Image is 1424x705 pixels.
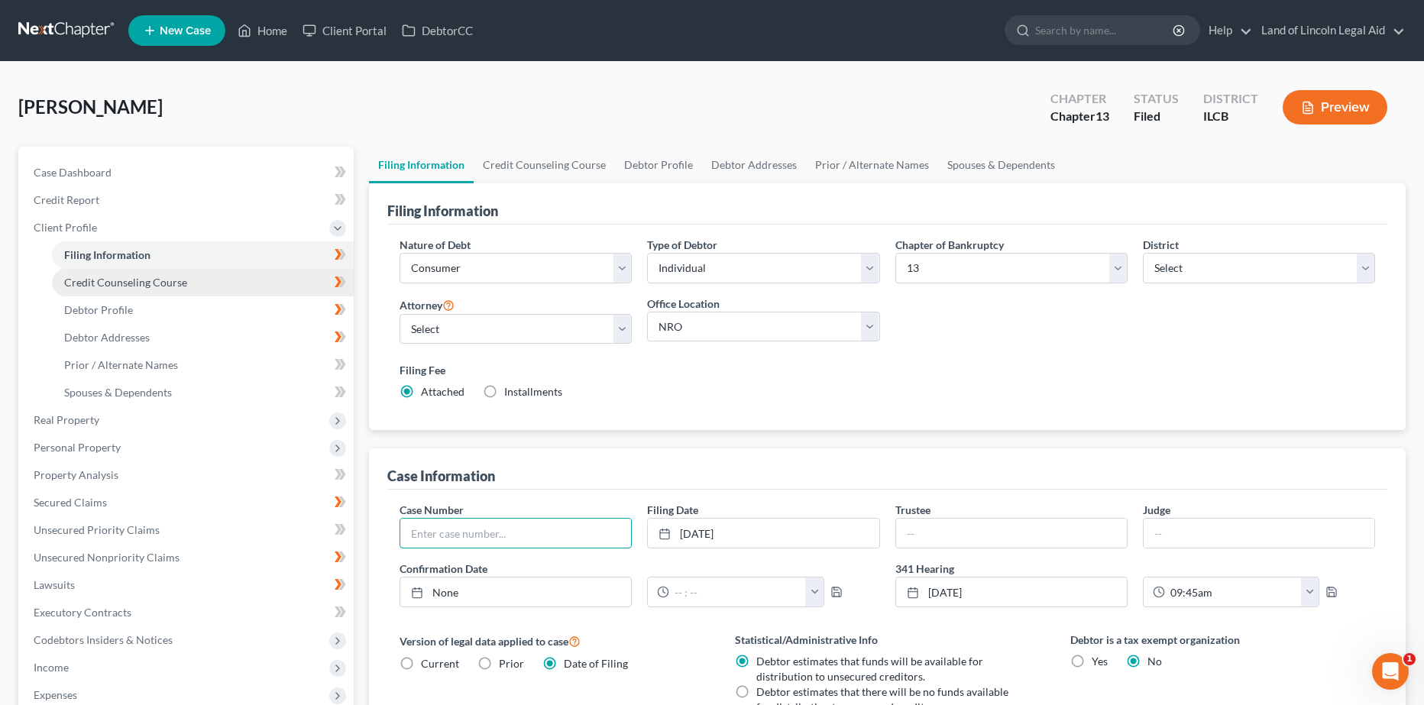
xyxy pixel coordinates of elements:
a: Prior / Alternate Names [806,147,938,183]
span: 1 [1403,653,1416,665]
span: Spouses & Dependents [64,386,172,399]
label: Confirmation Date [392,561,888,577]
div: District [1203,90,1258,108]
a: Debtor Addresses [52,324,354,351]
a: Debtor Profile [52,296,354,324]
a: Credit Counseling Course [474,147,615,183]
label: District [1143,237,1179,253]
a: Secured Claims [21,489,354,516]
span: Filing Information [64,248,150,261]
a: Spouses & Dependents [938,147,1064,183]
a: Unsecured Nonpriority Claims [21,544,354,571]
a: Prior / Alternate Names [52,351,354,379]
span: Attached [421,385,464,398]
a: Unsecured Priority Claims [21,516,354,544]
span: Debtor Addresses [64,331,150,344]
label: Chapter of Bankruptcy [895,237,1004,253]
a: Help [1201,17,1252,44]
a: None [400,577,631,606]
div: Filed [1134,108,1179,125]
a: Spouses & Dependents [52,379,354,406]
span: Client Profile [34,221,97,234]
span: Personal Property [34,441,121,454]
label: Case Number [400,502,464,518]
div: Status [1134,90,1179,108]
span: Credit Report [34,193,99,206]
span: Debtor Profile [64,303,133,316]
iframe: Intercom live chat [1372,653,1409,690]
a: Property Analysis [21,461,354,489]
span: Secured Claims [34,496,107,509]
a: Filing Information [52,241,354,269]
label: Statistical/Administrative Info [735,632,1040,648]
a: Debtor Addresses [702,147,806,183]
div: Chapter [1050,108,1109,125]
label: Trustee [895,502,930,518]
a: Filing Information [369,147,474,183]
label: Filing Date [647,502,698,518]
label: Nature of Debt [400,237,471,253]
a: Client Portal [295,17,394,44]
div: Filing Information [387,202,498,220]
label: Filing Fee [400,362,1375,378]
span: Current [421,657,459,670]
label: Version of legal data applied to case [400,632,704,650]
label: Type of Debtor [647,237,717,253]
span: Debtor estimates that funds will be available for distribution to unsecured creditors. [756,655,983,683]
a: Credit Counseling Course [52,269,354,296]
label: Debtor is a tax exempt organization [1070,632,1375,648]
div: Chapter [1050,90,1109,108]
input: -- [1144,519,1374,548]
a: DebtorCC [394,17,481,44]
span: Installments [504,385,562,398]
span: No [1147,655,1162,668]
span: Prior / Alternate Names [64,358,178,371]
a: Credit Report [21,186,354,214]
span: Date of Filing [564,657,628,670]
a: Home [230,17,295,44]
input: Search by name... [1035,16,1175,44]
label: Office Location [647,296,720,312]
a: Case Dashboard [21,159,354,186]
a: [DATE] [648,519,879,548]
div: Case Information [387,467,495,485]
input: -- : -- [1165,577,1302,606]
label: Attorney [400,296,455,314]
span: Real Property [34,413,99,426]
span: Expenses [34,688,77,701]
span: Prior [499,657,524,670]
span: Case Dashboard [34,166,112,179]
span: Lawsuits [34,578,75,591]
span: Credit Counseling Course [64,276,187,289]
a: Executory Contracts [21,599,354,626]
a: Land of Lincoln Legal Aid [1254,17,1405,44]
input: -- : -- [669,577,806,606]
button: Preview [1283,90,1387,125]
a: [DATE] [896,577,1127,606]
label: Judge [1143,502,1170,518]
span: New Case [160,25,211,37]
span: Unsecured Priority Claims [34,523,160,536]
input: -- [896,519,1127,548]
label: 341 Hearing [888,561,1384,577]
span: Codebtors Insiders & Notices [34,633,173,646]
span: Executory Contracts [34,606,131,619]
input: Enter case number... [400,519,631,548]
span: Yes [1092,655,1108,668]
span: Unsecured Nonpriority Claims [34,551,180,564]
span: [PERSON_NAME] [18,95,163,118]
span: Income [34,661,69,674]
span: Property Analysis [34,468,118,481]
a: Debtor Profile [615,147,702,183]
a: Lawsuits [21,571,354,599]
span: 13 [1096,108,1109,123]
div: ILCB [1203,108,1258,125]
